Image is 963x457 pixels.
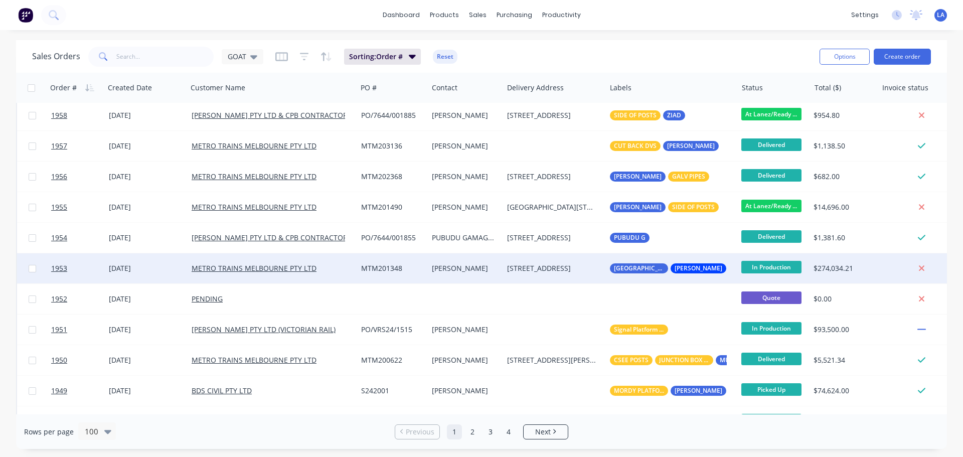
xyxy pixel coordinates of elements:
[507,110,597,120] div: [STREET_ADDRESS]
[432,355,496,365] div: [PERSON_NAME]
[109,355,184,365] div: [DATE]
[614,325,664,335] span: Signal Platform Moorabbin
[432,202,496,212] div: [PERSON_NAME]
[51,162,109,192] a: 1956
[741,230,801,243] span: Delivered
[667,141,715,151] span: [PERSON_NAME]
[610,141,719,151] button: CUT BACK DVS[PERSON_NAME]
[610,263,775,273] button: [GEOGRAPHIC_DATA][PERSON_NAME]
[507,263,597,273] div: [STREET_ADDRESS]
[741,291,801,304] span: Quote
[192,202,316,212] a: METRO TRAINS MELBOURNE PTY LTD
[741,414,801,426] span: Delivered
[741,322,801,335] span: In Production
[108,83,152,93] div: Created Date
[378,8,425,23] a: dashboard
[51,141,67,151] span: 1957
[610,386,726,396] button: MORDY PLATFORM + STaIRS[PERSON_NAME]
[425,8,464,23] div: products
[814,355,870,365] div: $5,521.34
[395,427,439,437] a: Previous page
[344,49,421,65] button: Sorting:Order #
[846,8,884,23] div: settings
[614,386,664,396] span: MORDY PLATFORM + STaIRS
[192,325,336,334] a: [PERSON_NAME] PTY LTD (VICTORIAN RAIL)
[361,172,421,182] div: MTM202368
[432,386,496,396] div: [PERSON_NAME]
[51,294,67,304] span: 1952
[192,294,223,303] a: PENDING
[614,355,649,365] span: CSEE POSTS
[192,355,316,365] a: METRO TRAINS MELBOURNE PTY LTD
[191,83,245,93] div: Customer Name
[610,202,719,212] button: [PERSON_NAME]SIDE OF POSTS
[610,355,803,365] button: CSEE POSTSJUNCTION BOX STANDMUJTABA
[109,141,184,151] div: [DATE]
[742,83,763,93] div: Status
[18,8,33,23] img: Factory
[109,294,184,304] div: [DATE]
[361,355,421,365] div: MTM200622
[507,233,597,243] div: [STREET_ADDRESS]
[447,424,462,439] a: Page 1 is your current page
[614,233,646,243] span: PUBUDU G
[814,110,870,120] div: $954.80
[433,50,457,64] button: Reset
[432,141,496,151] div: [PERSON_NAME]
[361,202,421,212] div: MTM201490
[610,325,668,335] button: Signal Platform Moorabbin
[116,47,214,67] input: Search...
[667,110,681,120] span: ZIAD
[192,172,316,181] a: METRO TRAINS MELBOURNE PTY LTD
[51,100,109,130] a: 1958
[507,172,597,182] div: [STREET_ADDRESS]
[882,83,928,93] div: Invoice status
[192,233,380,242] a: [PERSON_NAME] PTY LTD & CPB CONTRACTORS PTY LTD
[51,192,109,222] a: 1955
[361,83,377,93] div: PO #
[361,325,421,335] div: PO/VRS24/1515
[675,263,722,273] span: [PERSON_NAME]
[507,355,597,365] div: [STREET_ADDRESS][PERSON_NAME]
[51,233,67,243] span: 1954
[814,386,870,396] div: $74,624.00
[51,386,67,396] span: 1949
[432,325,496,335] div: [PERSON_NAME]
[874,49,931,65] button: Create order
[814,325,870,335] div: $93,500.00
[32,52,80,61] h1: Sales Orders
[109,325,184,335] div: [DATE]
[109,263,184,273] div: [DATE]
[109,386,184,396] div: [DATE]
[614,172,662,182] span: [PERSON_NAME]
[192,110,380,120] a: [PERSON_NAME] PTY LTD & CPB CONTRACTORS PTY LTD
[361,263,421,273] div: MTM201348
[51,325,67,335] span: 1951
[741,353,801,365] span: Delivered
[51,172,67,182] span: 1956
[432,83,457,93] div: Contact
[814,172,870,182] div: $682.00
[614,110,657,120] span: SIDE OF POSTS
[228,51,246,62] span: GOAT
[507,83,564,93] div: Delivery Address
[406,427,434,437] span: Previous
[483,424,498,439] a: Page 3
[51,202,67,212] span: 1955
[937,11,944,20] span: LA
[537,8,586,23] div: productivity
[109,172,184,182] div: [DATE]
[675,386,722,396] span: [PERSON_NAME]
[610,233,650,243] button: PUBUDU G
[51,315,109,345] a: 1951
[501,424,516,439] a: Page 4
[361,386,421,396] div: S242001
[741,169,801,182] span: Delivered
[535,427,551,437] span: Next
[741,108,801,120] span: At Lanez/Ready ...
[432,172,496,182] div: [PERSON_NAME]
[820,49,870,65] button: Options
[432,110,496,120] div: [PERSON_NAME]
[24,427,74,437] span: Rows per page
[51,355,67,365] span: 1950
